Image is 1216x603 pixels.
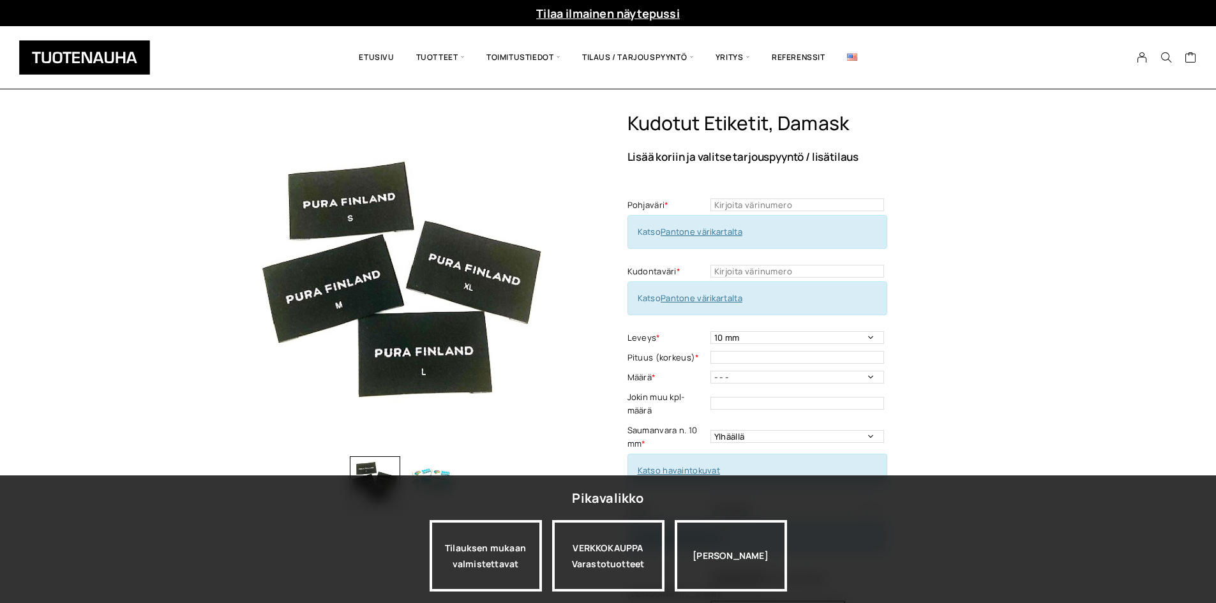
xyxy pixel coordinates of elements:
[552,520,664,592] a: VERKKOKAUPPAVarastotuotteet
[476,36,571,79] span: Toimitustiedot
[1185,51,1197,66] a: Cart
[627,424,707,450] label: Saumanvara n. 10 mm
[847,54,857,61] img: English
[1154,52,1178,63] button: Search
[761,36,836,79] a: Referenssit
[705,36,761,79] span: Yritys
[638,292,742,304] span: Katso
[638,465,721,476] a: Katso havaintokuvat
[710,198,884,211] input: Kirjoita värinumero
[627,198,707,212] label: Pohjaväri
[572,487,643,510] div: Pikavalikko
[627,351,707,364] label: Pituus (korkeus)
[627,391,707,417] label: Jokin muu kpl-määrä
[1130,52,1155,63] a: My Account
[19,40,150,75] img: Tuotenauha Oy
[627,371,707,384] label: Määrä
[675,520,787,592] div: [PERSON_NAME]
[405,36,476,79] span: Tuotteet
[627,265,707,278] label: Kudontaväri
[235,112,573,450] img: Tuotenauha Kudotut etiketit, Damask
[430,520,542,592] a: Tilauksen mukaan valmistettavat
[661,292,742,304] a: Pantone värikartalta
[407,456,458,507] img: Kudotut etiketit, Damask 2
[627,151,982,162] p: Lisää koriin ja valitse tarjouspyyntö / lisätilaus
[710,265,884,278] input: Kirjoita värinumero
[348,36,405,79] a: Etusivu
[552,520,664,592] div: VERKKOKAUPPA Varastotuotteet
[627,331,707,345] label: Leveys
[638,226,742,237] span: Katso
[571,36,705,79] span: Tilaus / Tarjouspyyntö
[627,112,982,135] h1: Kudotut etiketit, Damask
[536,6,680,21] a: Tilaa ilmainen näytepussi
[661,226,742,237] a: Pantone värikartalta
